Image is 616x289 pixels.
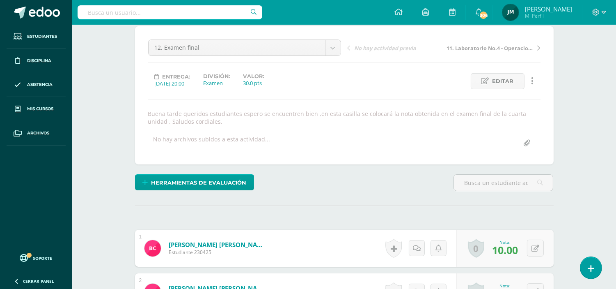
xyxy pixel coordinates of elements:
[243,73,264,79] label: Valor:
[454,175,553,191] input: Busca un estudiante aquí...
[27,130,49,136] span: Archivos
[169,240,267,249] a: [PERSON_NAME] [PERSON_NAME]
[7,73,66,97] a: Asistencia
[492,243,518,257] span: 10.00
[169,249,267,256] span: Estudiante 230425
[27,81,53,88] span: Asistencia
[144,240,161,257] img: f158ea1a507f5a9f5d8e34389c80aff3.png
[7,121,66,146] a: Archivos
[7,49,66,73] a: Disciplina
[78,5,262,19] input: Busca un usuario...
[7,97,66,121] a: Mis cursos
[492,283,518,289] div: Nota:
[33,255,53,261] span: Soporte
[492,239,518,245] div: Nota:
[447,44,534,52] span: 11. Laboratorio No.4 - Operaciones con números complejos
[155,40,319,55] span: 12. Examen final
[145,110,544,125] div: Buena tarde queridos estudiantes espero se encuentren bien ,en esta casilla se colocará la nota o...
[468,239,484,258] a: 0
[204,79,230,87] div: Examen
[355,44,417,52] span: No hay actividad previa
[27,33,57,40] span: Estudiantes
[479,11,488,20] span: 306
[502,4,519,21] img: 12b7c84a092dbc0c2c2dfa63a40b0068.png
[135,174,254,190] a: Herramientas de evaluación
[525,12,572,19] span: Mi Perfil
[151,175,246,190] span: Herramientas de evaluación
[492,74,514,89] span: Editar
[243,79,264,87] div: 30.0 pts
[153,135,270,151] div: No hay archivos subidos a esta actividad...
[155,80,190,87] div: [DATE] 20:00
[10,252,62,263] a: Soporte
[163,74,190,80] span: Entrega:
[525,5,572,13] span: [PERSON_NAME]
[27,58,51,64] span: Disciplina
[7,25,66,49] a: Estudiantes
[204,73,230,79] label: División:
[444,44,540,52] a: 11. Laboratorio No.4 - Operaciones con números complejos
[23,278,54,284] span: Cerrar panel
[149,40,341,55] a: 12. Examen final
[27,106,53,112] span: Mis cursos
